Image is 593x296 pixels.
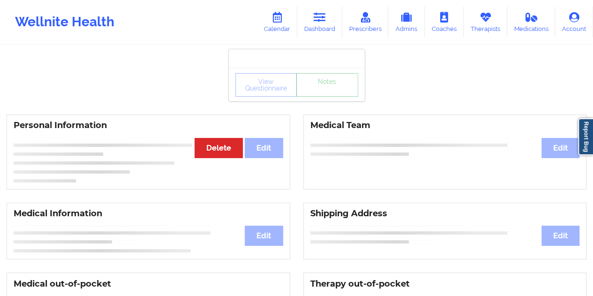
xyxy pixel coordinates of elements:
h3: Personal Information [14,120,283,131]
a: Dashboard [297,7,342,38]
button: Delete [195,138,243,158]
a: Prescribers [342,7,389,38]
a: Account [555,7,593,38]
h3: Medical Information [14,208,283,219]
a: Admins [388,7,425,38]
a: Coaches [425,7,464,38]
h3: Shipping Address [310,208,580,219]
h3: Medical Team [310,120,580,131]
h3: Medical out-of-pocket [14,279,283,289]
a: Calendar [257,7,297,38]
a: Report Bug [578,118,593,155]
h3: Therapy out-of-pocket [310,279,580,289]
a: Medications [507,7,555,38]
a: Therapists [464,7,507,38]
